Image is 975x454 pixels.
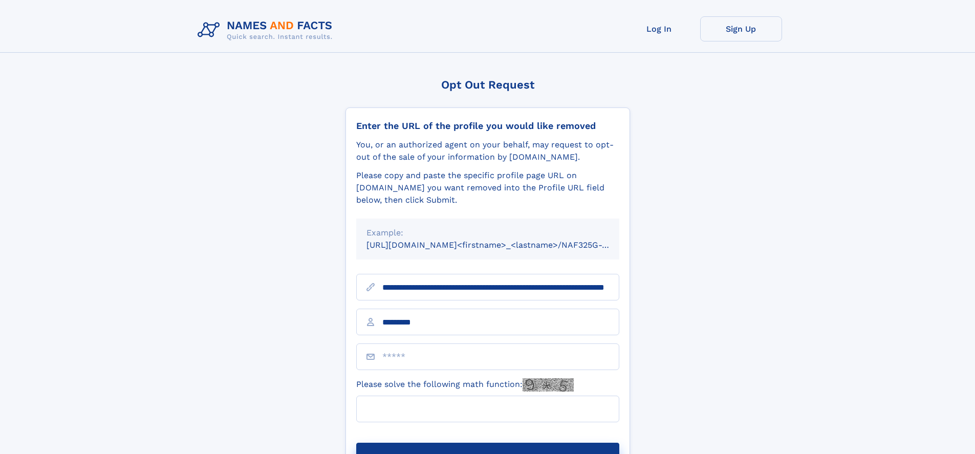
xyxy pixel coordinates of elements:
[700,16,782,41] a: Sign Up
[356,378,574,392] label: Please solve the following math function:
[618,16,700,41] a: Log In
[356,139,619,163] div: You, or an authorized agent on your behalf, may request to opt-out of the sale of your informatio...
[366,240,639,250] small: [URL][DOMAIN_NAME]<firstname>_<lastname>/NAF325G-xxxxxxxx
[356,169,619,206] div: Please copy and paste the specific profile page URL on [DOMAIN_NAME] you want removed into the Pr...
[193,16,341,44] img: Logo Names and Facts
[345,78,630,91] div: Opt Out Request
[356,120,619,132] div: Enter the URL of the profile you would like removed
[366,227,609,239] div: Example:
